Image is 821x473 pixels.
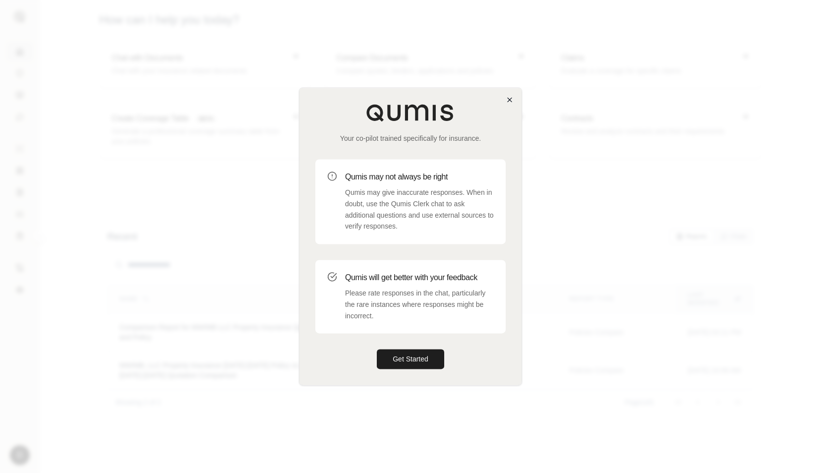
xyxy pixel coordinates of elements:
h3: Qumis may not always be right [345,171,494,183]
h3: Qumis will get better with your feedback [345,272,494,284]
button: Get Started [377,350,444,369]
p: Please rate responses in the chat, particularly the rare instances where responses might be incor... [345,288,494,321]
p: Qumis may give inaccurate responses. When in doubt, use the Qumis Clerk chat to ask additional qu... [345,187,494,232]
p: Your co-pilot trained specifically for insurance. [315,133,506,143]
img: Qumis Logo [366,104,455,121]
